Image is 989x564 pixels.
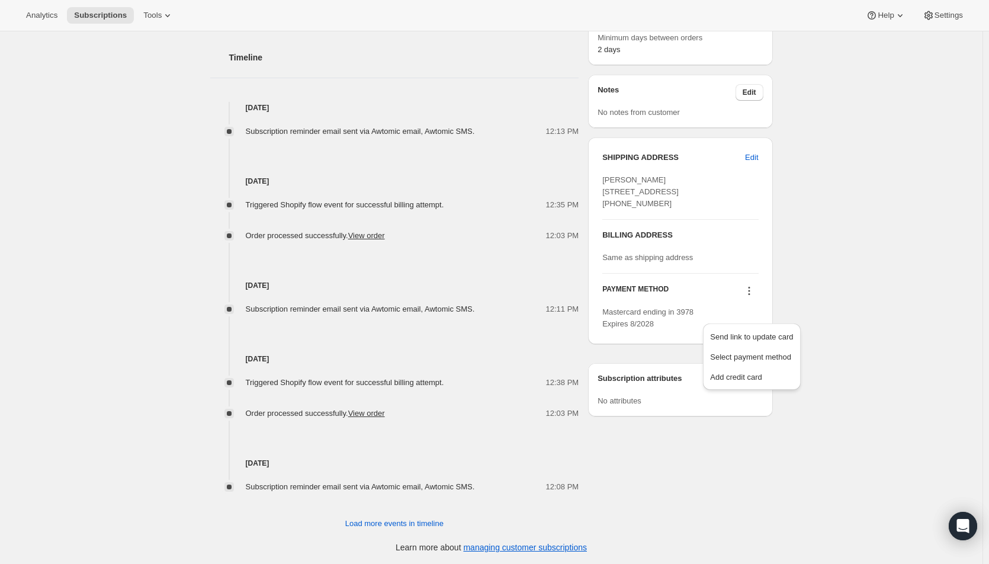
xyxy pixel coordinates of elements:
span: Order processed successfully. [246,231,385,240]
button: Analytics [19,7,65,24]
p: Learn more about [396,541,587,553]
span: Triggered Shopify flow event for successful billing attempt. [246,378,444,387]
h4: [DATE] [210,175,579,187]
span: 12:13 PM [546,126,579,137]
span: Subscription reminder email sent via Awtomic email, Awtomic SMS. [246,305,475,313]
span: Order processed successfully. [246,409,385,418]
span: Tools [143,11,162,20]
a: View order [348,409,385,418]
h4: [DATE] [210,353,579,365]
button: Load more events in timeline [338,514,451,533]
div: Open Intercom Messenger [949,512,977,540]
h3: PAYMENT METHOD [602,284,669,300]
button: Subscriptions [67,7,134,24]
h3: BILLING ADDRESS [602,229,758,241]
h2: Timeline [229,52,579,63]
button: Help [859,7,913,24]
h3: Notes [598,84,736,101]
span: Subscription reminder email sent via Awtomic email, Awtomic SMS. [246,127,475,136]
span: No notes from customer [598,108,680,117]
span: Subscription reminder email sent via Awtomic email, Awtomic SMS. [246,482,475,491]
span: 12:08 PM [546,481,579,493]
span: [PERSON_NAME] [STREET_ADDRESS] [PHONE_NUMBER] [602,175,679,208]
span: Load more events in timeline [345,518,444,530]
h4: [DATE] [210,102,579,114]
span: Mastercard ending in 3978 Expires 8/2028 [602,307,693,328]
span: 12:11 PM [546,303,579,315]
span: Send link to update card [710,332,793,341]
a: managing customer subscriptions [463,543,587,552]
button: Edit [738,148,765,167]
h4: [DATE] [210,457,579,469]
span: 12:03 PM [546,408,579,419]
span: Help [878,11,894,20]
a: View order [348,231,385,240]
span: Subscriptions [74,11,127,20]
span: 12:38 PM [546,377,579,389]
span: Analytics [26,11,57,20]
span: Select payment method [710,352,791,361]
span: Minimum days between orders [598,32,763,44]
button: Add credit card [707,367,797,386]
span: Edit [745,152,758,164]
span: Edit [743,88,756,97]
span: 2 days [598,45,620,54]
h4: [DATE] [210,280,579,291]
button: Tools [136,7,181,24]
span: Same as shipping address [602,253,693,262]
span: Settings [935,11,963,20]
button: Select payment method [707,347,797,366]
span: 12:35 PM [546,199,579,211]
button: Send link to update card [707,327,797,346]
span: Triggered Shopify flow event for successful billing attempt. [246,200,444,209]
h3: Subscription attributes [598,373,736,389]
span: 12:03 PM [546,230,579,242]
h3: SHIPPING ADDRESS [602,152,745,164]
span: Add credit card [710,373,762,382]
button: Edit [736,84,763,101]
button: Settings [916,7,970,24]
span: No attributes [598,396,641,405]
